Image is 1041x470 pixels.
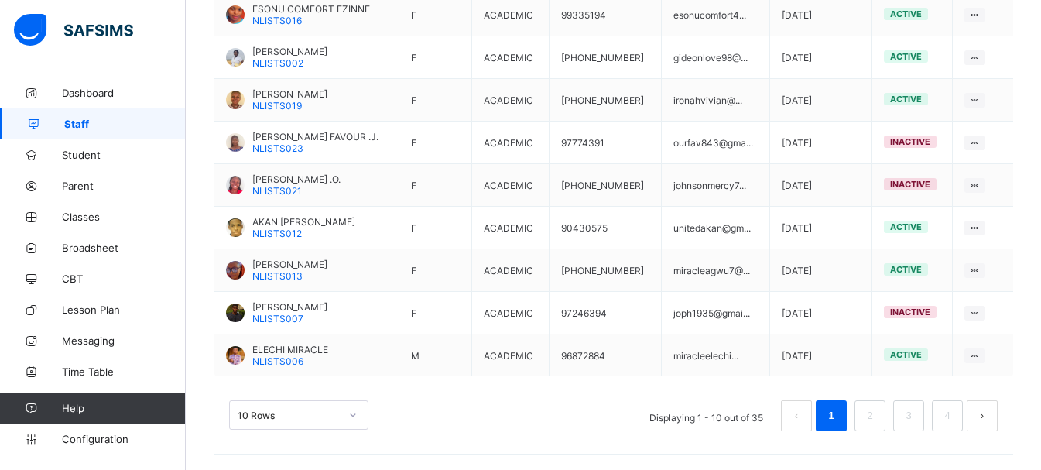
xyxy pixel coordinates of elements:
[890,349,922,360] span: active
[62,334,186,347] span: Messaging
[661,292,770,334] td: joph1935@gmai...
[549,207,661,249] td: 90430575
[932,400,963,431] li: 4
[890,94,922,105] span: active
[62,304,186,316] span: Lesson Plan
[252,57,303,69] span: NLISTS002
[399,334,472,377] td: M
[62,365,186,378] span: Time Table
[781,400,812,431] li: 上一页
[770,36,872,79] td: [DATE]
[252,228,302,239] span: NLISTS012
[940,406,954,426] a: 4
[472,292,550,334] td: ACADEMIC
[252,173,341,185] span: [PERSON_NAME] .O.
[890,51,922,62] span: active
[824,406,838,426] a: 1
[549,79,661,122] td: [PHONE_NUMBER]
[901,406,916,426] a: 3
[252,88,327,100] span: [PERSON_NAME]
[62,211,186,223] span: Classes
[399,122,472,164] td: F
[252,270,303,282] span: NLISTS013
[816,400,847,431] li: 1
[252,216,355,228] span: AKAN [PERSON_NAME]
[399,292,472,334] td: F
[62,273,186,285] span: CBT
[770,122,872,164] td: [DATE]
[252,3,370,15] span: ESONU COMFORT EZINNE
[472,207,550,249] td: ACADEMIC
[64,118,186,130] span: Staff
[399,164,472,207] td: F
[472,249,550,292] td: ACADEMIC
[661,249,770,292] td: miracleagwu7@...
[770,164,872,207] td: [DATE]
[638,400,775,431] li: Displaying 1 - 10 out of 35
[399,249,472,292] td: F
[62,242,186,254] span: Broadsheet
[252,46,327,57] span: [PERSON_NAME]
[252,131,378,142] span: [PERSON_NAME] FAVOUR .J.
[252,142,303,154] span: NLISTS023
[252,259,327,270] span: [PERSON_NAME]
[252,185,302,197] span: NLISTS021
[549,36,661,79] td: [PHONE_NUMBER]
[967,400,998,431] li: 下一页
[549,122,661,164] td: 97774391
[399,207,472,249] td: F
[62,149,186,161] span: Student
[472,164,550,207] td: ACADEMIC
[238,410,340,421] div: 10 Rows
[862,406,877,426] a: 2
[854,400,885,431] li: 2
[661,334,770,377] td: miracleelechi...
[770,207,872,249] td: [DATE]
[549,292,661,334] td: 97246394
[890,307,930,317] span: inactive
[472,36,550,79] td: ACADEMIC
[252,15,302,26] span: NLISTS016
[661,122,770,164] td: ourfav843@gma...
[661,207,770,249] td: unitedakan@gm...
[399,36,472,79] td: F
[252,344,328,355] span: ELECHI MIRACLE
[549,164,661,207] td: [PHONE_NUMBER]
[661,79,770,122] td: ironahvivian@...
[890,264,922,275] span: active
[549,334,661,377] td: 96872884
[472,79,550,122] td: ACADEMIC
[549,249,661,292] td: [PHONE_NUMBER]
[62,402,185,414] span: Help
[62,180,186,192] span: Parent
[890,179,930,190] span: inactive
[967,400,998,431] button: next page
[252,355,303,367] span: NLISTS006
[770,292,872,334] td: [DATE]
[890,9,922,19] span: active
[252,313,303,324] span: NLISTS007
[770,79,872,122] td: [DATE]
[661,36,770,79] td: gideonlove98@...
[399,79,472,122] td: F
[893,400,924,431] li: 3
[890,221,922,232] span: active
[252,100,302,111] span: NLISTS019
[14,14,133,46] img: safsims
[62,87,186,99] span: Dashboard
[770,334,872,377] td: [DATE]
[472,334,550,377] td: ACADEMIC
[661,164,770,207] td: johnsonmercy7...
[770,249,872,292] td: [DATE]
[252,301,327,313] span: [PERSON_NAME]
[890,136,930,147] span: inactive
[472,122,550,164] td: ACADEMIC
[62,433,185,445] span: Configuration
[781,400,812,431] button: prev page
